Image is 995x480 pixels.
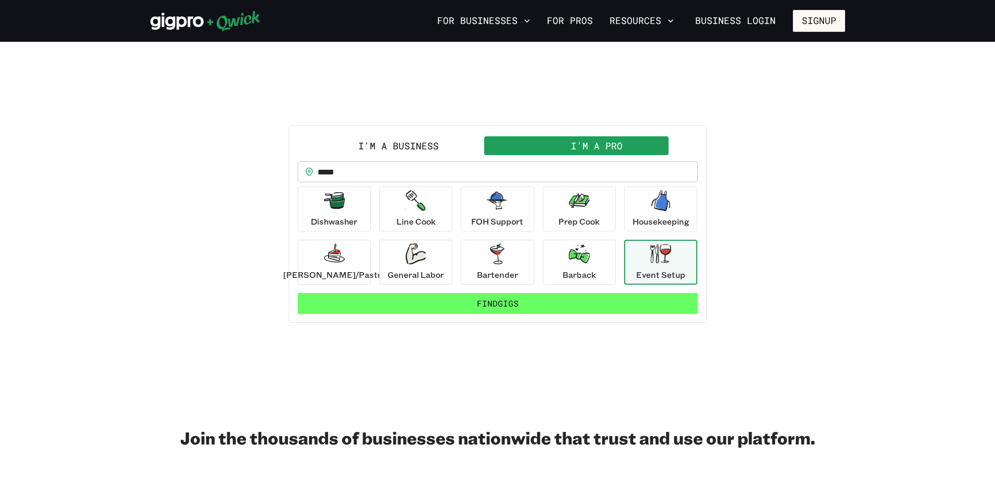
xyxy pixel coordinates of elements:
[298,240,371,285] button: [PERSON_NAME]/Pastry
[461,240,534,285] button: Bartender
[379,240,452,285] button: General Labor
[388,268,444,281] p: General Labor
[433,12,534,30] button: For Businesses
[543,12,597,30] a: For Pros
[633,215,689,228] p: Housekeeping
[298,186,371,231] button: Dishwasher
[624,186,697,231] button: Housekeeping
[311,215,357,228] p: Dishwasher
[498,136,696,155] button: I'm a Pro
[686,10,785,32] a: Business Login
[624,240,697,285] button: Event Setup
[793,10,845,32] button: Signup
[300,136,498,155] button: I'm a Business
[396,215,436,228] p: Line Cook
[283,268,385,281] p: [PERSON_NAME]/Pastry
[558,215,600,228] p: Prep Cook
[461,186,534,231] button: FOH Support
[150,427,845,448] h2: Join the thousands of businesses nationwide that trust and use our platform.
[379,186,452,231] button: Line Cook
[636,268,685,281] p: Event Setup
[298,293,698,314] button: FindGigs
[477,268,518,281] p: Bartender
[471,215,523,228] p: FOH Support
[289,94,707,115] h2: PICK UP A SHIFT!
[543,240,616,285] button: Barback
[605,12,678,30] button: Resources
[543,186,616,231] button: Prep Cook
[563,268,596,281] p: Barback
